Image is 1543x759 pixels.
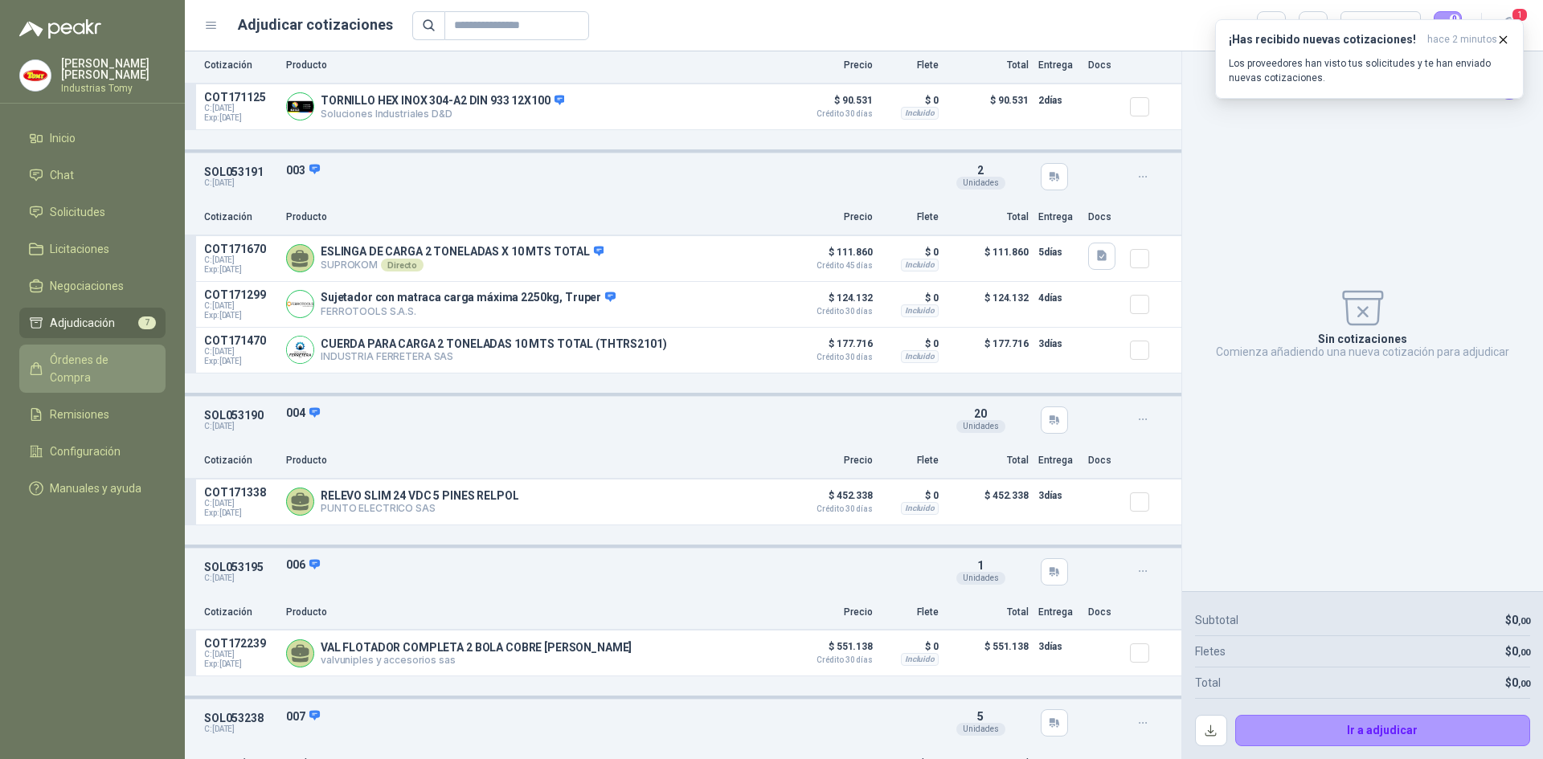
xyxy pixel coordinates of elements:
span: 7 [138,316,156,329]
p: valvuniples y accesorios sas [321,654,632,666]
span: C: [DATE] [204,499,276,508]
p: 4 días [1038,288,1078,308]
span: Adjudicación [50,314,115,332]
p: Precio [792,210,873,225]
img: Company Logo [287,337,313,363]
p: $ 0 [882,637,939,656]
p: $ 0 [882,91,939,110]
p: C: [DATE] [204,573,276,583]
p: RELEVO SLIM 24 VDC 5 PINES RELPOL [321,489,518,502]
span: Crédito 30 días [792,110,873,118]
p: PUNTO ELECTRICO SAS [321,502,518,514]
img: Logo peakr [19,19,101,39]
p: Docs [1088,605,1120,620]
img: Company Logo [287,93,313,120]
p: $ 177.716 [792,334,873,361]
span: Crédito 45 días [792,262,873,270]
p: Precio [792,605,873,620]
p: SOL053190 [204,409,276,422]
span: C: [DATE] [204,650,276,659]
p: $ [1505,643,1530,660]
p: 5 días [1038,243,1078,262]
p: $ 0 [882,288,939,308]
p: $ 452.338 [792,486,873,513]
div: Unidades [956,177,1005,190]
p: ESLINGA DE CARGA 2 TONELADAS X 10 MTS TOTAL [321,245,604,259]
p: C: [DATE] [204,724,276,734]
p: COT172239 [204,637,276,650]
span: 0 [1512,676,1530,689]
span: Negociaciones [50,277,124,295]
div: Incluido [901,107,939,120]
p: Docs [1088,453,1120,468]
span: C: [DATE] [204,301,276,311]
p: SOL053238 [204,712,276,724]
div: Incluido [901,502,939,515]
p: CUERDA PARA CARGA 2 TONELADAS 10 MTS TOTAL (THTRS2101) [321,337,666,350]
p: Fletes [1195,643,1226,660]
p: Flete [882,605,939,620]
a: Negociaciones [19,271,166,301]
div: Incluido [901,259,939,271]
p: Flete [882,58,939,73]
span: ,00 [1518,679,1530,689]
img: Company Logo [20,60,51,91]
span: Exp: [DATE] [204,311,276,320]
p: Los proveedores han visto tus solicitudes y te han enviado nuevas cotizaciones. [1229,56,1510,85]
p: COT171125 [204,91,276,104]
p: 2 días [1038,91,1078,110]
p: 006 [286,558,931,573]
p: C: [DATE] [204,178,276,188]
p: $ 124.132 [948,288,1029,320]
span: Crédito 30 días [792,656,873,664]
p: $ 551.138 [948,637,1029,669]
p: Soluciones Industriales D&D [321,108,564,120]
p: $ 90.531 [948,91,1029,123]
p: VAL FLOTADOR COMPLETA 2 BOLA COBRE [PERSON_NAME] [321,641,632,654]
p: Sin cotizaciones [1318,333,1407,345]
span: Exp: [DATE] [204,508,276,518]
p: 3 días [1038,486,1078,505]
p: Flete [882,453,939,468]
p: Total [948,453,1029,468]
p: Total [948,58,1029,73]
span: 5 [977,710,984,723]
span: C: [DATE] [204,347,276,357]
p: $ 452.338 [948,486,1029,518]
p: Comienza añadiendo una nueva cotización para adjudicar [1216,345,1509,358]
p: $ 551.138 [792,637,873,664]
span: Solicitudes [50,203,105,221]
p: COT171670 [204,243,276,255]
a: Adjudicación7 [19,308,166,338]
span: Crédito 30 días [792,353,873,361]
p: Sujetador con matraca carga máxima 2250kg, Truper [321,291,616,305]
p: [PERSON_NAME] [PERSON_NAME] [61,58,166,80]
div: Incluido [901,653,939,666]
span: Chat [50,166,74,184]
p: Entrega [1038,453,1078,468]
span: C: [DATE] [204,104,276,113]
p: COT171338 [204,486,276,499]
p: SOL053195 [204,561,276,573]
p: COT171299 [204,288,276,301]
p: $ 0 [882,486,939,505]
p: Industrias Tomy [61,84,166,93]
p: Total [1195,674,1221,692]
a: Solicitudes [19,197,166,227]
p: $ [1505,611,1530,629]
p: Total [948,210,1029,225]
p: $ 177.716 [948,334,1029,366]
span: Configuración [50,443,121,460]
div: Incluido [901,304,939,317]
span: 20 [974,407,987,420]
p: $ 111.860 [948,243,1029,275]
span: Exp: [DATE] [204,659,276,669]
span: hace 2 minutos [1427,33,1497,47]
p: Cotización [204,453,276,468]
a: Configuración [19,436,166,467]
p: $ 90.531 [792,91,873,118]
span: C: [DATE] [204,255,276,265]
p: SOL053191 [204,165,276,178]
span: ,00 [1518,616,1530,626]
span: Exp: [DATE] [204,265,276,275]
